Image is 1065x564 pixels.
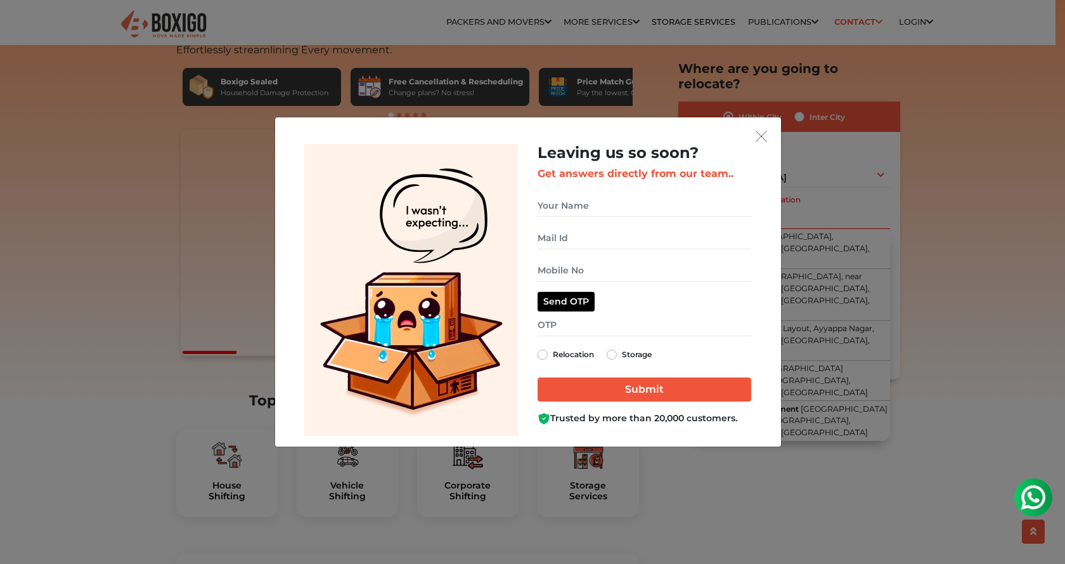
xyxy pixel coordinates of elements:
input: OTP [538,314,751,336]
img: exit [756,131,767,142]
img: Boxigo Customer Shield [538,412,550,425]
img: whatsapp-icon.svg [13,13,38,38]
div: Trusted by more than 20,000 customers. [538,412,751,425]
input: Your Name [538,195,751,217]
label: Relocation [553,347,594,362]
img: Lead Welcome Image [304,144,519,436]
button: Send OTP [538,292,595,312]
input: Mail Id [538,227,751,249]
input: Submit [538,377,751,402]
h2: Leaving us so soon? [538,144,751,162]
h3: Get answers directly from our team.. [538,167,751,180]
input: Mobile No [538,259,751,282]
label: Storage [622,347,652,362]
